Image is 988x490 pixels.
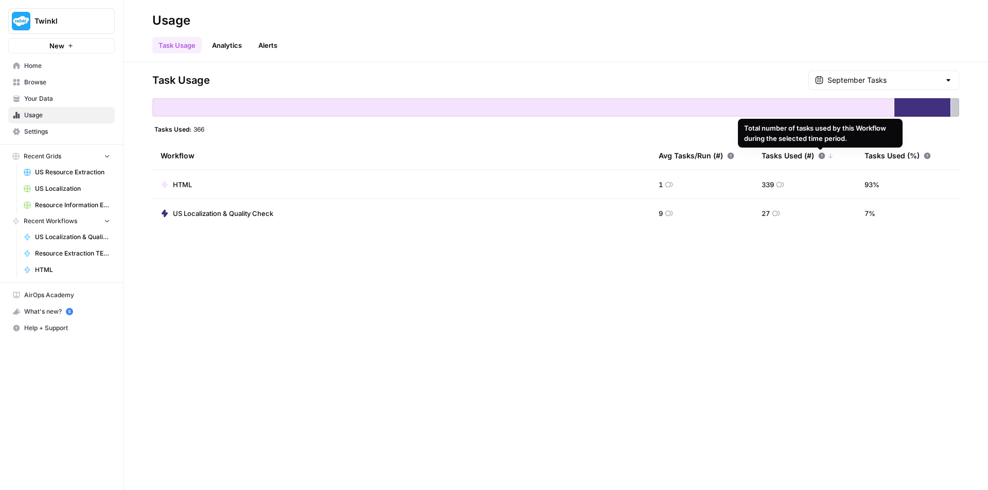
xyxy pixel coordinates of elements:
button: Recent Workflows [8,213,115,229]
button: What's new? 5 [8,303,115,320]
span: Settings [24,127,110,136]
img: Twinkl Logo [12,12,30,30]
span: 1 [659,179,663,190]
span: US Resource Extraction [35,168,110,177]
button: Recent Grids [8,149,115,164]
a: US Resource Extraction [19,164,115,180]
a: Your Data [8,90,115,107]
a: Alerts [252,37,284,53]
a: Settings [8,123,115,140]
a: Resource Information Extraction and Descriptions [19,197,115,213]
a: US Localization [19,180,115,197]
span: 27 [762,208,770,219]
div: Tasks Used (%) [864,141,931,170]
span: Recent Grids [24,152,61,161]
span: New [49,41,64,51]
span: 366 [193,125,204,133]
a: US Localization & Quality Check [19,229,115,245]
span: Resource Extraction TEST [35,249,110,258]
span: Home [24,61,110,70]
span: Twinkl [34,16,97,26]
span: Resource Information Extraction and Descriptions [35,201,110,210]
button: Help + Support [8,320,115,336]
span: Tasks Used: [154,125,191,133]
text: 5 [68,309,70,314]
span: 339 [762,179,774,190]
input: September Tasks [827,75,940,85]
button: Workspace: Twinkl [8,8,115,34]
a: US Localization & Quality Check [161,208,273,219]
div: What's new? [9,304,114,319]
a: HTML [161,179,192,190]
a: HTML [19,262,115,278]
a: Home [8,58,115,74]
span: Browse [24,78,110,87]
span: Task Usage [152,73,210,87]
a: Browse [8,74,115,90]
span: HTML [173,179,192,190]
button: New [8,38,115,53]
div: Avg Tasks/Run (#) [659,141,734,170]
span: 93 % [864,179,879,190]
a: Resource Extraction TEST [19,245,115,262]
span: Recent Workflows [24,216,77,226]
a: Usage [8,107,115,123]
span: Your Data [24,94,110,103]
span: AirOps Academy [24,291,110,300]
span: Help + Support [24,323,110,333]
span: Usage [24,111,110,120]
span: 9 [659,208,663,219]
span: US Localization & Quality Check [173,208,273,219]
div: Usage [152,12,190,29]
div: Tasks Used (#) [762,141,834,170]
span: US Localization & Quality Check [35,232,110,242]
span: 7 % [864,208,875,219]
div: Workflow [161,141,642,170]
a: Analytics [206,37,248,53]
a: 5 [66,308,73,315]
a: Task Usage [152,37,202,53]
span: HTML [35,265,110,275]
span: US Localization [35,184,110,193]
a: AirOps Academy [8,287,115,303]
